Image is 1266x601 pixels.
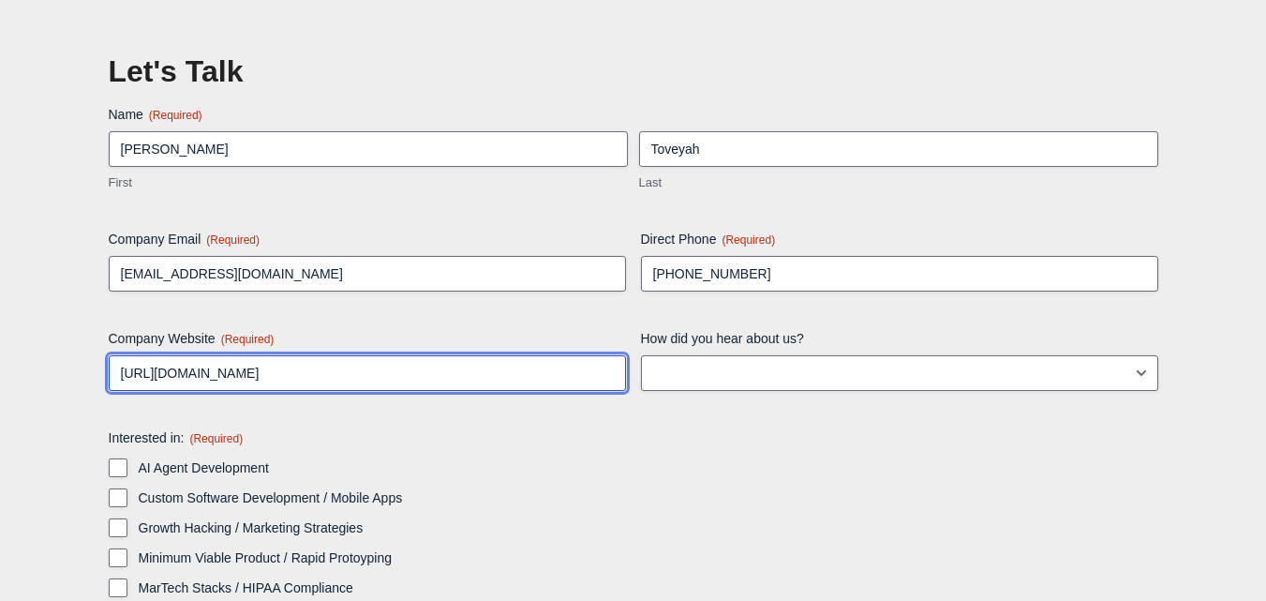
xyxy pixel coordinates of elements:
[109,56,1158,86] h2: Let's Talk
[206,233,260,247] span: (Required)
[149,109,202,122] span: (Required)
[639,174,1158,192] label: Last
[722,233,775,247] span: (Required)
[109,230,626,248] label: Company Email
[189,432,243,445] span: (Required)
[139,488,1158,507] label: Custom Software Development / Mobile Apps
[641,230,1158,248] label: Direct Phone
[139,578,1158,597] label: MarTech Stacks / HIPAA Compliance
[109,428,244,447] legend: Interested in:
[139,518,1158,537] label: Growth Hacking / Marketing Strategies
[109,174,628,192] label: First
[109,329,626,348] label: Company Website
[221,333,275,346] span: (Required)
[109,355,626,391] input: https://
[139,548,1158,567] label: Minimum Viable Product / Rapid Protoyping
[109,105,202,124] legend: Name
[641,329,1158,348] label: How did you hear about us?
[139,458,1158,477] label: AI Agent Development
